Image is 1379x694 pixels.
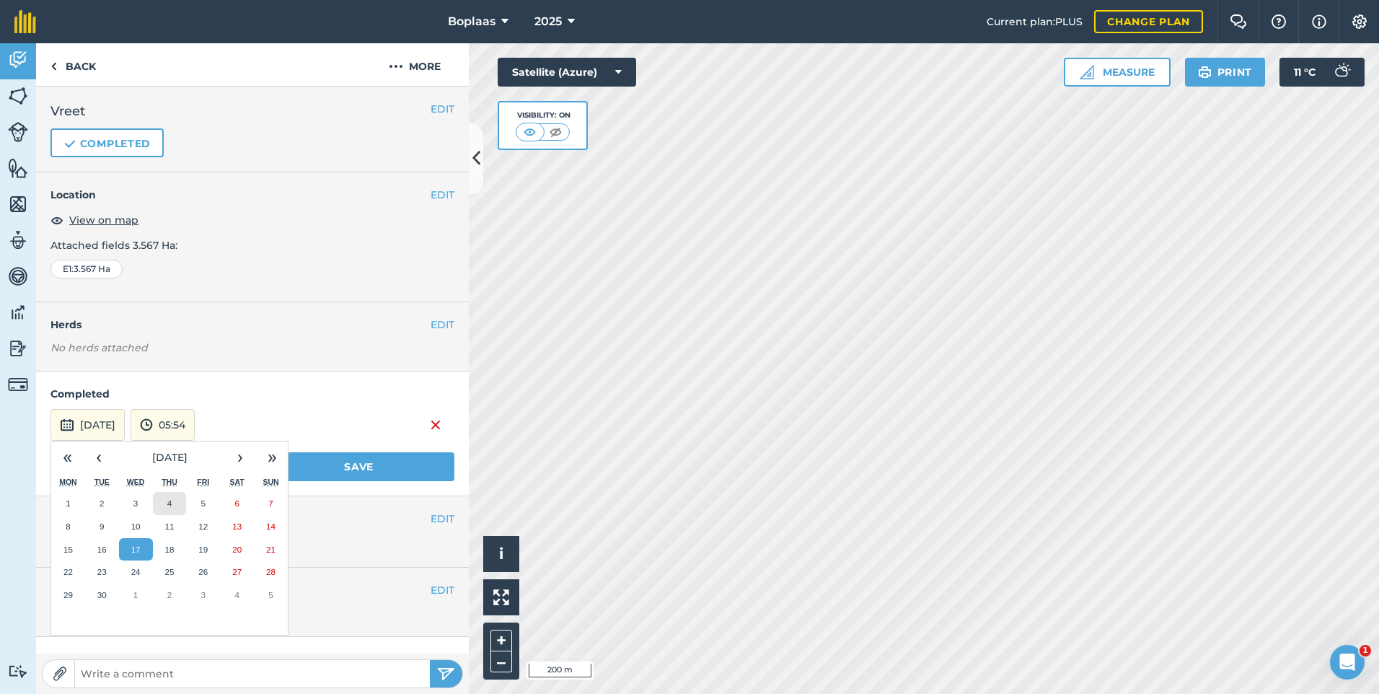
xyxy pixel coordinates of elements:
abbr: October 1, 2025 [133,590,138,599]
button: Print [1185,58,1266,87]
button: September 12, 2025 [186,515,220,538]
button: September 17, 2025 [119,538,153,561]
em: No herds attached [50,340,469,356]
button: September 15, 2025 [51,538,85,561]
img: svg+xml;base64,PHN2ZyB4bWxucz0iaHR0cDovL3d3dy53My5vcmcvMjAwMC9zdmciIHdpZHRoPSI5IiBoZWlnaHQ9IjI0Ii... [50,58,57,75]
h2: Vreet [50,101,454,121]
input: Write a comment [75,664,430,684]
button: Completed [50,128,164,157]
button: [DATE] [50,409,125,441]
button: Save [263,452,454,481]
button: EDIT [431,317,454,333]
button: September 23, 2025 [85,561,119,584]
abbr: September 13, 2025 [232,522,242,531]
button: September 8, 2025 [51,515,85,538]
button: September 11, 2025 [153,515,187,538]
img: svg+xml;base64,PHN2ZyB4bWxucz0iaHR0cDovL3d3dy53My5vcmcvMjAwMC9zdmciIHdpZHRoPSIxOCIgaGVpZ2h0PSIyNC... [50,211,63,229]
abbr: September 6, 2025 [234,498,239,508]
button: September 21, 2025 [254,538,288,561]
abbr: September 3, 2025 [133,498,138,508]
button: September 2, 2025 [85,492,119,515]
button: October 4, 2025 [220,584,254,607]
button: EDIT [431,101,454,117]
span: E1 [63,263,71,275]
a: Back [36,43,110,86]
iframe: Intercom live chat [1330,645,1365,680]
img: svg+xml;base64,PHN2ZyB4bWxucz0iaHR0cDovL3d3dy53My5vcmcvMjAwMC9zdmciIHdpZHRoPSI1MCIgaGVpZ2h0PSI0MC... [547,125,565,139]
h4: Completed [50,386,454,402]
abbr: September 25, 2025 [164,567,174,576]
button: September 28, 2025 [254,561,288,584]
button: Satellite (Azure) [498,58,636,87]
abbr: September 14, 2025 [266,522,276,531]
img: svg+xml;base64,PHN2ZyB4bWxucz0iaHR0cDovL3d3dy53My5vcmcvMjAwMC9zdmciIHdpZHRoPSIxNyIgaGVpZ2h0PSIxNy... [1312,13,1326,30]
img: svg+xml;base64,PD94bWwgdmVyc2lvbj0iMS4wIiBlbmNvZGluZz0idXRmLTgiPz4KPCEtLSBHZW5lcmF0b3I6IEFkb2JlIE... [8,664,28,678]
abbr: September 7, 2025 [268,498,273,508]
img: svg+xml;base64,PD94bWwgdmVyc2lvbj0iMS4wIiBlbmNvZGluZz0idXRmLTgiPz4KPCEtLSBHZW5lcmF0b3I6IEFkb2JlIE... [8,122,28,142]
img: svg+xml;base64,PHN2ZyB4bWxucz0iaHR0cDovL3d3dy53My5vcmcvMjAwMC9zdmciIHdpZHRoPSIxOSIgaGVpZ2h0PSIyNC... [1198,63,1212,81]
abbr: September 4, 2025 [167,498,172,508]
span: : 3.567 Ha [71,263,110,275]
button: September 22, 2025 [51,561,85,584]
img: svg+xml;base64,PHN2ZyB4bWxucz0iaHR0cDovL3d3dy53My5vcmcvMjAwMC9zdmciIHdpZHRoPSI1NiIgaGVpZ2h0PSI2MC... [8,157,28,179]
h4: Herds [50,317,469,333]
abbr: September 5, 2025 [201,498,206,508]
img: svg+xml;base64,PHN2ZyB4bWxucz0iaHR0cDovL3d3dy53My5vcmcvMjAwMC9zdmciIHdpZHRoPSIyNSIgaGVpZ2h0PSIyNC... [437,665,455,682]
button: September 27, 2025 [220,561,254,584]
abbr: September 23, 2025 [97,567,107,576]
abbr: September 17, 2025 [131,545,141,554]
img: svg+xml;base64,PHN2ZyB4bWxucz0iaHR0cDovL3d3dy53My5vcmcvMjAwMC9zdmciIHdpZHRoPSIxOCIgaGVpZ2h0PSIyNC... [63,136,76,153]
abbr: Monday [59,478,77,486]
button: September 16, 2025 [85,538,119,561]
img: svg+xml;base64,PHN2ZyB4bWxucz0iaHR0cDovL3d3dy53My5vcmcvMjAwMC9zdmciIHdpZHRoPSI1NiIgaGVpZ2h0PSI2MC... [8,193,28,215]
abbr: October 4, 2025 [234,590,239,599]
span: Current plan : PLUS [987,14,1083,30]
button: September 4, 2025 [153,492,187,515]
abbr: September 29, 2025 [63,590,73,599]
button: September 18, 2025 [153,538,187,561]
img: svg+xml;base64,PD94bWwgdmVyc2lvbj0iMS4wIiBlbmNvZGluZz0idXRmLTgiPz4KPCEtLSBHZW5lcmF0b3I6IEFkb2JlIE... [8,338,28,359]
abbr: September 24, 2025 [131,567,141,576]
span: Boplaas [448,13,495,30]
span: 1 [1360,645,1371,656]
abbr: September 2, 2025 [100,498,104,508]
h4: Location [50,187,454,203]
img: Ruler icon [1080,65,1094,79]
button: EDIT [431,187,454,203]
button: › [224,442,256,473]
button: September 1, 2025 [51,492,85,515]
abbr: October 5, 2025 [268,590,273,599]
button: View on map [50,211,138,229]
a: Change plan [1094,10,1203,33]
button: October 3, 2025 [186,584,220,607]
abbr: Sunday [263,478,278,486]
button: i [483,536,519,572]
button: More [361,43,469,86]
div: Visibility: On [516,110,570,121]
abbr: September 21, 2025 [266,545,276,554]
p: Attached fields 3.567 Ha : [50,237,454,253]
abbr: September 16, 2025 [97,545,107,554]
img: svg+xml;base64,PHN2ZyB4bWxucz0iaHR0cDovL3d3dy53My5vcmcvMjAwMC9zdmciIHdpZHRoPSIyMCIgaGVpZ2h0PSIyNC... [389,58,403,75]
span: i [499,545,503,563]
img: Four arrows, one pointing top left, one top right, one bottom right and the last bottom left [493,589,509,605]
button: « [51,442,83,473]
img: svg+xml;base64,PD94bWwgdmVyc2lvbj0iMS4wIiBlbmNvZGluZz0idXRmLTgiPz4KPCEtLSBHZW5lcmF0b3I6IEFkb2JlIE... [8,302,28,323]
img: svg+xml;base64,PHN2ZyB4bWxucz0iaHR0cDovL3d3dy53My5vcmcvMjAwMC9zdmciIHdpZHRoPSI1MCIgaGVpZ2h0PSI0MC... [521,125,539,139]
button: September 26, 2025 [186,561,220,584]
button: September 20, 2025 [220,538,254,561]
button: Measure [1064,58,1171,87]
abbr: September 1, 2025 [66,498,70,508]
abbr: October 3, 2025 [201,590,206,599]
button: ‹ [83,442,115,473]
abbr: September 9, 2025 [100,522,104,531]
abbr: September 18, 2025 [164,545,174,554]
button: September 30, 2025 [85,584,119,607]
img: svg+xml;base64,PHN2ZyB4bWxucz0iaHR0cDovL3d3dy53My5vcmcvMjAwMC9zdmciIHdpZHRoPSIxNiIgaGVpZ2h0PSIyNC... [430,416,441,434]
img: svg+xml;base64,PD94bWwgdmVyc2lvbj0iMS4wIiBlbmNvZGluZz0idXRmLTgiPz4KPCEtLSBHZW5lcmF0b3I6IEFkb2JlIE... [8,265,28,287]
button: September 19, 2025 [186,538,220,561]
abbr: Wednesday [127,478,145,486]
img: svg+xml;base64,PD94bWwgdmVyc2lvbj0iMS4wIiBlbmNvZGluZz0idXRmLTgiPz4KPCEtLSBHZW5lcmF0b3I6IEFkb2JlIE... [8,229,28,251]
span: View on map [69,212,138,228]
img: A question mark icon [1270,14,1287,29]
